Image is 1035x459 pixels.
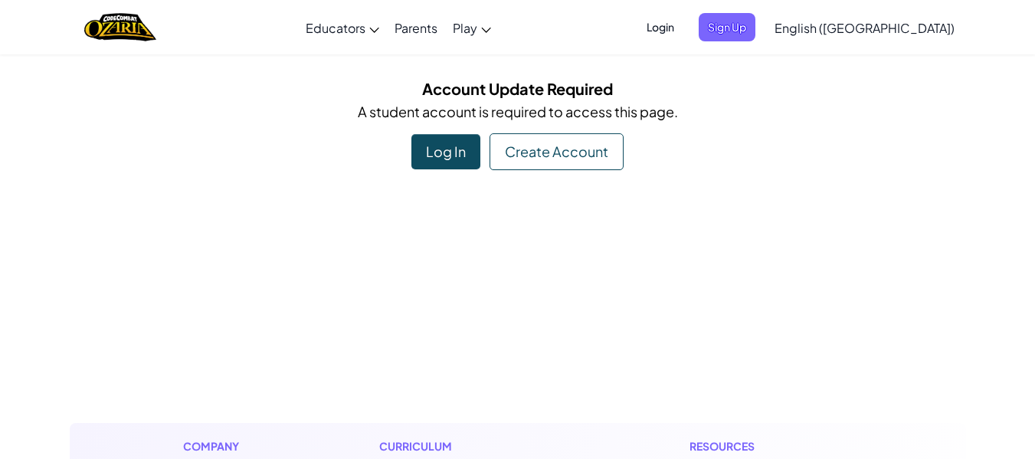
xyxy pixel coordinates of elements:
button: Sign Up [699,13,755,41]
h1: Company [183,438,254,454]
p: A student account is required to access this page. [81,100,955,123]
h1: Curriculum [379,438,565,454]
div: Create Account [490,133,624,170]
img: Home [84,11,156,43]
h1: Resources [689,438,853,454]
button: Login [637,13,683,41]
div: Log In [411,134,480,169]
a: English ([GEOGRAPHIC_DATA]) [767,7,962,48]
a: Parents [387,7,445,48]
a: Play [445,7,499,48]
h5: Account Update Required [81,77,955,100]
span: English ([GEOGRAPHIC_DATA]) [775,20,955,36]
a: Educators [298,7,387,48]
span: Educators [306,20,365,36]
a: Ozaria by CodeCombat logo [84,11,156,43]
span: Play [453,20,477,36]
